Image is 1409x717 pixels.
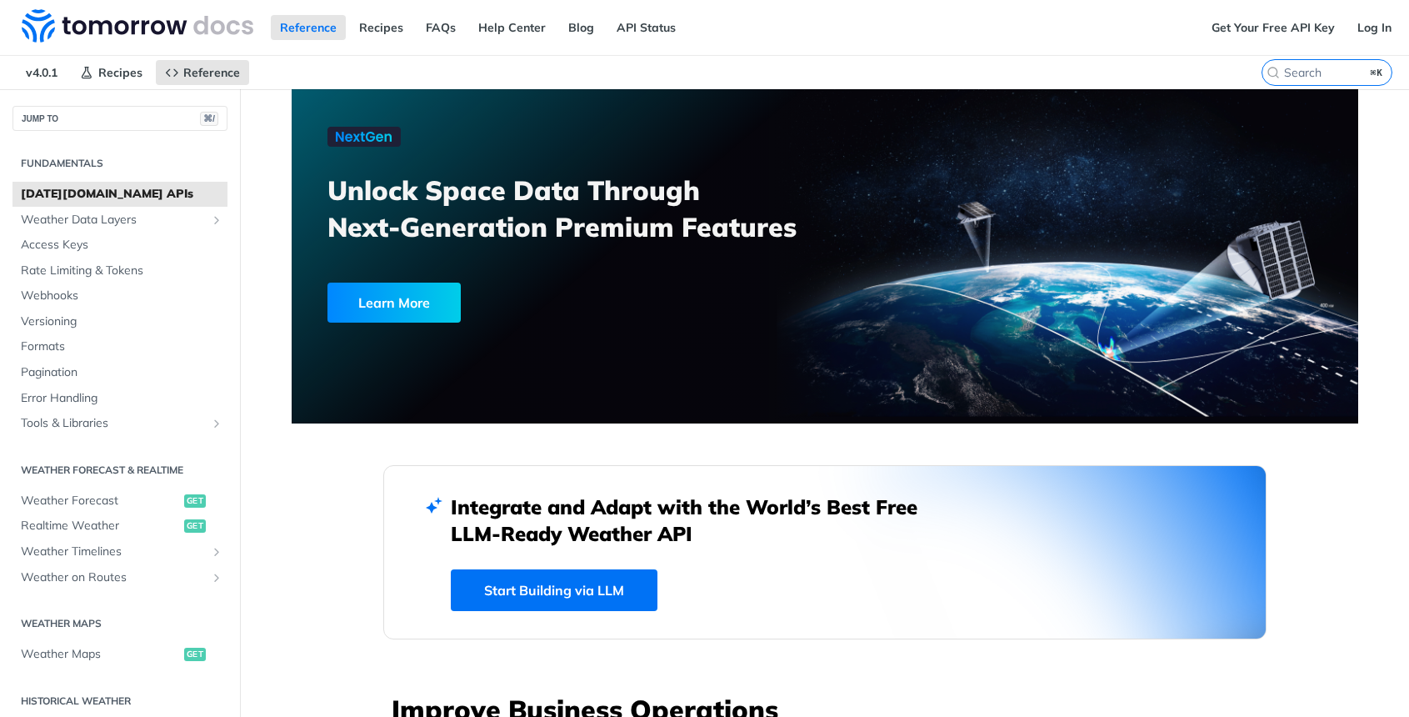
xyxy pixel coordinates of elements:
[12,309,227,334] a: Versioning
[327,172,843,245] h3: Unlock Space Data Through Next-Generation Premium Features
[451,494,942,547] h2: Integrate and Adapt with the World’s Best Free LLM-Ready Weather API
[469,15,555,40] a: Help Center
[22,9,253,43] img: Tomorrow.io Weather API Docs
[12,463,227,478] h2: Weather Forecast & realtime
[12,565,227,590] a: Weather on RoutesShow subpages for Weather on Routes
[12,334,227,359] a: Formats
[183,65,240,80] span: Reference
[200,112,218,126] span: ⌘/
[350,15,412,40] a: Recipes
[12,208,227,233] a: Weather Data LayersShow subpages for Weather Data Layers
[21,390,223,407] span: Error Handling
[21,493,180,509] span: Weather Forecast
[21,646,180,663] span: Weather Maps
[12,642,227,667] a: Weather Mapsget
[12,156,227,171] h2: Fundamentals
[21,518,180,534] span: Realtime Weather
[327,283,740,323] a: Learn More
[12,616,227,631] h2: Weather Maps
[12,106,227,131] button: JUMP TO⌘/
[210,571,223,584] button: Show subpages for Weather on Routes
[1202,15,1344,40] a: Get Your Free API Key
[71,60,152,85] a: Recipes
[12,283,227,308] a: Webhooks
[607,15,685,40] a: API Status
[21,186,223,203] span: [DATE][DOMAIN_NAME] APIs
[21,415,206,432] span: Tools & Libraries
[17,60,67,85] span: v4.0.1
[21,288,223,304] span: Webhooks
[327,283,461,323] div: Learn More
[271,15,346,40] a: Reference
[21,313,223,330] span: Versioning
[327,127,401,147] img: NextGen
[210,213,223,227] button: Show subpages for Weather Data Layers
[1348,15,1401,40] a: Log In
[12,258,227,283] a: Rate Limiting & Tokens
[184,648,206,661] span: get
[12,386,227,411] a: Error Handling
[417,15,465,40] a: FAQs
[21,544,206,560] span: Weather Timelines
[12,360,227,385] a: Pagination
[21,263,223,279] span: Rate Limiting & Tokens
[210,417,223,430] button: Show subpages for Tools & Libraries
[210,545,223,559] button: Show subpages for Weather Timelines
[12,694,227,709] h2: Historical Weather
[12,411,227,436] a: Tools & LibrariesShow subpages for Tools & Libraries
[21,338,223,355] span: Formats
[156,60,249,85] a: Reference
[21,364,223,381] span: Pagination
[98,65,142,80] span: Recipes
[12,514,227,539] a: Realtime Weatherget
[12,489,227,514] a: Weather Forecastget
[12,233,227,258] a: Access Keys
[1367,64,1387,81] kbd: ⌘K
[184,494,206,508] span: get
[559,15,603,40] a: Blog
[184,519,206,533] span: get
[451,569,657,611] a: Start Building via LLM
[1267,66,1280,79] svg: Search
[21,569,206,586] span: Weather on Routes
[21,212,206,228] span: Weather Data Layers
[12,182,227,207] a: [DATE][DOMAIN_NAME] APIs
[21,237,223,253] span: Access Keys
[12,539,227,564] a: Weather TimelinesShow subpages for Weather Timelines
